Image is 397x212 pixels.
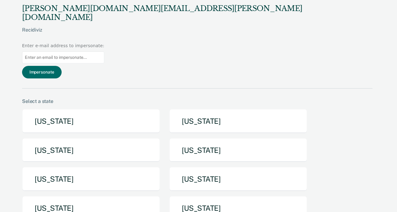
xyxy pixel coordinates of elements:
[169,138,307,162] button: [US_STATE]
[169,109,307,133] button: [US_STATE]
[22,4,372,22] div: [PERSON_NAME][DOMAIN_NAME][EMAIL_ADDRESS][PERSON_NAME][DOMAIN_NAME]
[22,43,104,49] div: Enter e-mail address to impersonate:
[22,27,372,43] div: Recidiviz
[169,167,307,191] button: [US_STATE]
[22,66,62,78] button: Impersonate
[22,138,160,162] button: [US_STATE]
[22,109,160,133] button: [US_STATE]
[22,98,372,104] div: Select a state
[22,51,104,63] input: Enter an email to impersonate...
[22,167,160,191] button: [US_STATE]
